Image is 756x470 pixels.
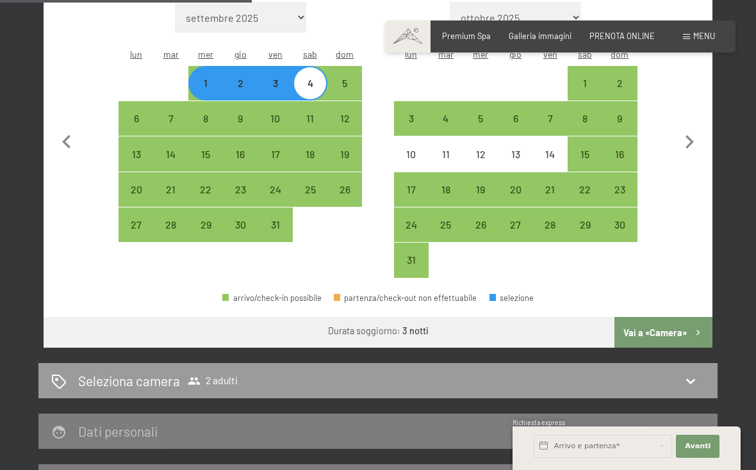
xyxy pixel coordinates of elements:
h2: Dati personali [78,423,158,439]
div: partenza/check-out non effettuabile [334,294,477,302]
div: Mon Aug 03 2026 [394,101,429,136]
div: arrivo/check-in possibile [429,101,463,136]
div: arrivo/check-in possibile [463,172,498,207]
div: arrivo/check-in possibile [223,66,258,101]
div: 20 [120,184,152,216]
div: Sat Aug 01 2026 [568,66,602,101]
div: Wed Aug 19 2026 [463,172,498,207]
div: 28 [155,220,187,252]
div: arrivo/check-in possibile [568,207,602,242]
div: 31 [395,255,427,287]
div: Thu Jul 16 2026 [223,136,258,171]
a: PRENOTA ONLINE [589,31,655,41]
button: Avanti [676,435,719,458]
div: 5 [329,78,361,110]
div: Thu Jul 09 2026 [223,101,258,136]
div: arrivo/check-in possibile [188,101,223,136]
div: arrivo/check-in possibile [119,101,153,136]
div: arrivo/check-in possibile [327,101,362,136]
div: arrivo/check-in possibile [188,66,223,101]
div: 2 [224,78,256,110]
span: Avanti [685,441,711,451]
div: 9 [224,113,256,145]
div: arrivo/check-in possibile [258,136,293,171]
div: 7 [155,113,187,145]
div: selezione [489,294,534,302]
div: Wed Aug 26 2026 [463,207,498,242]
div: Sat Jul 04 2026 [293,66,327,101]
div: 18 [430,184,462,216]
div: 27 [120,220,152,252]
div: Sun Aug 23 2026 [602,172,637,207]
div: arrivo/check-in possibile [394,207,429,242]
abbr: giovedì [509,49,522,60]
div: 10 [259,113,292,145]
div: arrivo/check-in possibile [154,172,188,207]
div: arrivo/check-in possibile [223,101,258,136]
div: Sun Aug 09 2026 [602,101,637,136]
div: arrivo/check-in possibile [258,101,293,136]
div: Sun Aug 30 2026 [602,207,637,242]
div: arrivo/check-in non effettuabile [533,136,568,171]
div: Wed Aug 05 2026 [463,101,498,136]
div: arrivo/check-in non effettuabile [429,136,463,171]
div: 23 [224,184,256,216]
div: Thu Aug 20 2026 [498,172,532,207]
div: 13 [120,149,152,181]
div: Wed Jul 29 2026 [188,207,223,242]
div: 22 [190,184,222,216]
div: 25 [294,184,326,216]
div: arrivo/check-in possibile [188,172,223,207]
div: 9 [604,113,636,145]
div: arrivo/check-in possibile [463,101,498,136]
div: arrivo/check-in possibile [223,136,258,171]
div: Mon Aug 10 2026 [394,136,429,171]
abbr: mercoledì [473,49,488,60]
div: Mon Aug 24 2026 [394,207,429,242]
div: Mon Aug 17 2026 [394,172,429,207]
div: 8 [569,113,601,145]
div: arrivo/check-in possibile [498,101,532,136]
div: 26 [464,220,497,252]
div: Thu Jul 23 2026 [223,172,258,207]
div: Fri Aug 21 2026 [533,172,568,207]
div: Fri Aug 07 2026 [533,101,568,136]
div: 26 [329,184,361,216]
div: arrivo/check-in possibile [533,172,568,207]
div: Sat Jul 11 2026 [293,101,327,136]
div: Thu Jul 02 2026 [223,66,258,101]
div: arrivo/check-in possibile [188,207,223,242]
div: arrivo/check-in possibile [568,172,602,207]
div: 11 [430,149,462,181]
div: 14 [534,149,566,181]
div: arrivo/check-in non effettuabile [394,136,429,171]
div: Sun Jul 12 2026 [327,101,362,136]
div: arrivo/check-in non effettuabile [498,136,532,171]
div: Tue Aug 04 2026 [429,101,463,136]
div: Thu Aug 06 2026 [498,101,532,136]
abbr: venerdì [543,49,557,60]
div: arrivo/check-in possibile [258,66,293,101]
span: Menu [693,31,715,41]
button: Vai a «Camera» [614,317,712,348]
div: Tue Aug 25 2026 [429,207,463,242]
div: Sun Jul 05 2026 [327,66,362,101]
div: Wed Jul 22 2026 [188,172,223,207]
b: 3 notti [402,325,429,336]
div: Fri Jul 03 2026 [258,66,293,101]
div: Tue Jul 07 2026 [154,101,188,136]
abbr: domenica [611,49,629,60]
div: 3 [395,113,427,145]
div: Sat Aug 15 2026 [568,136,602,171]
abbr: giovedì [234,49,247,60]
div: Sat Aug 08 2026 [568,101,602,136]
div: arrivo/check-in possibile [602,66,637,101]
div: 11 [294,113,326,145]
div: Mon Jul 06 2026 [119,101,153,136]
abbr: lunedì [130,49,142,60]
div: 27 [499,220,531,252]
div: 20 [499,184,531,216]
div: arrivo/check-in possibile [602,136,637,171]
div: Tue Jul 28 2026 [154,207,188,242]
